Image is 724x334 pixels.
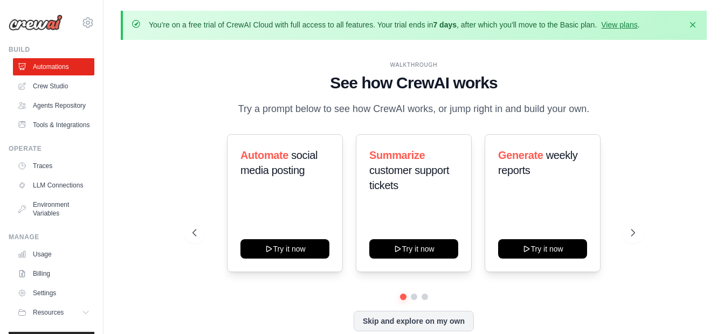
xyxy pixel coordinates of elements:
[354,311,474,331] button: Skip and explore on my own
[670,282,724,334] iframe: Chat Widget
[13,116,94,134] a: Tools & Integrations
[369,239,458,259] button: Try it now
[9,233,94,241] div: Manage
[240,239,329,259] button: Try it now
[13,177,94,194] a: LLM Connections
[369,149,425,161] span: Summarize
[9,45,94,54] div: Build
[13,157,94,175] a: Traces
[233,101,595,117] p: Try a prompt below to see how CrewAI works, or jump right in and build your own.
[13,246,94,263] a: Usage
[13,265,94,282] a: Billing
[13,196,94,222] a: Environment Variables
[240,149,318,176] span: social media posting
[149,19,640,30] p: You're on a free trial of CrewAI Cloud with full access to all features. Your trial ends in , aft...
[369,164,449,191] span: customer support tickets
[13,78,94,95] a: Crew Studio
[33,308,64,317] span: Resources
[433,20,457,29] strong: 7 days
[498,239,587,259] button: Try it now
[13,97,94,114] a: Agents Repository
[498,149,543,161] span: Generate
[192,61,636,69] div: WALKTHROUGH
[192,73,636,93] h1: See how CrewAI works
[240,149,288,161] span: Automate
[13,304,94,321] button: Resources
[13,58,94,75] a: Automations
[13,284,94,302] a: Settings
[601,20,637,29] a: View plans
[9,144,94,153] div: Operate
[9,15,63,31] img: Logo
